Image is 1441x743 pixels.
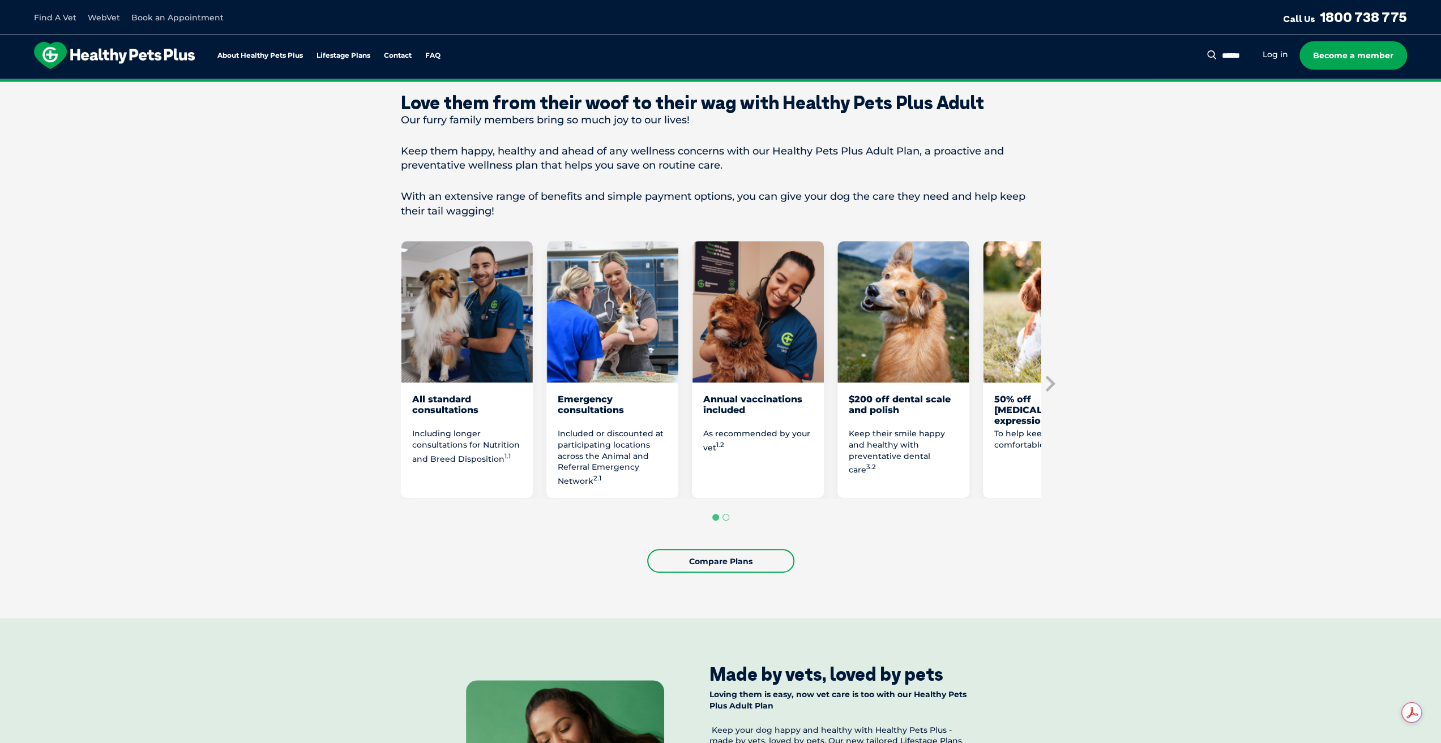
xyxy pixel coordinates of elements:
p: As recommended by your vet [703,428,813,453]
ul: Select a slide to show [401,512,1041,522]
div: Annual vaccinations included [703,394,813,427]
div: $200 off dental scale and polish [849,394,958,427]
span: Proactive, preventative wellness program designed to keep your pet healthier and happier for longer [509,79,932,89]
p: Keep their smile happy and healthy with preventative dental care [849,428,958,475]
div: Love them from their woof to their wag with Healthy Pets Plus Adult [401,92,1041,113]
p: Our furry family members bring so much joy to our lives! [401,113,1041,127]
strong: Loving them is easy, now vet care is too with our Healthy Pets Plus Adult Plan [709,689,967,711]
span: Call Us [1283,13,1315,24]
div: Emergency consultations [558,394,667,427]
a: FAQ [425,52,441,59]
a: Find A Vet [34,12,76,23]
li: 2 of 8 [546,241,678,498]
img: hpp-logo [34,42,195,69]
div: 50% off [MEDICAL_DATA] expression [994,394,1104,427]
sup: 2.1 [593,474,601,482]
a: About Healthy Pets Plus [217,52,303,59]
sup: 3.2 [866,463,876,471]
div: All standard consultations [412,394,521,427]
button: Go to page 1 [712,514,719,521]
p: Keep them happy, healthy and ahead of any wellness concerns with our Healthy Pets Plus Adult Plan... [401,144,1041,173]
button: Go to page 2 [722,514,729,521]
button: Next slide [1041,375,1058,392]
li: 5 of 8 [983,241,1115,498]
a: WebVet [88,12,120,23]
li: 3 of 8 [692,241,824,498]
li: 1 of 8 [401,241,533,498]
a: Log in [1263,49,1288,60]
a: Become a member [1299,41,1407,70]
sup: 1.2 [716,441,724,449]
a: Call Us1800 738 775 [1283,8,1407,25]
p: With an extensive range of benefits and simple payment options, you can give your dog the care th... [401,190,1041,218]
p: Included or discounted at participating locations across the Animal and Referral Emergency Network [558,428,667,487]
a: Lifestage Plans [317,52,370,59]
sup: 1.1 [504,452,511,460]
div: Made by vets, loved by pets [709,663,943,685]
button: Search [1205,49,1219,61]
a: Contact [384,52,412,59]
li: 4 of 8 [837,241,969,498]
p: To help keep your dog comfortable [994,428,1104,450]
p: Including longer consultations for Nutrition and Breed Disposition [412,428,521,464]
a: Compare Plans [647,549,794,573]
a: Book an Appointment [131,12,224,23]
